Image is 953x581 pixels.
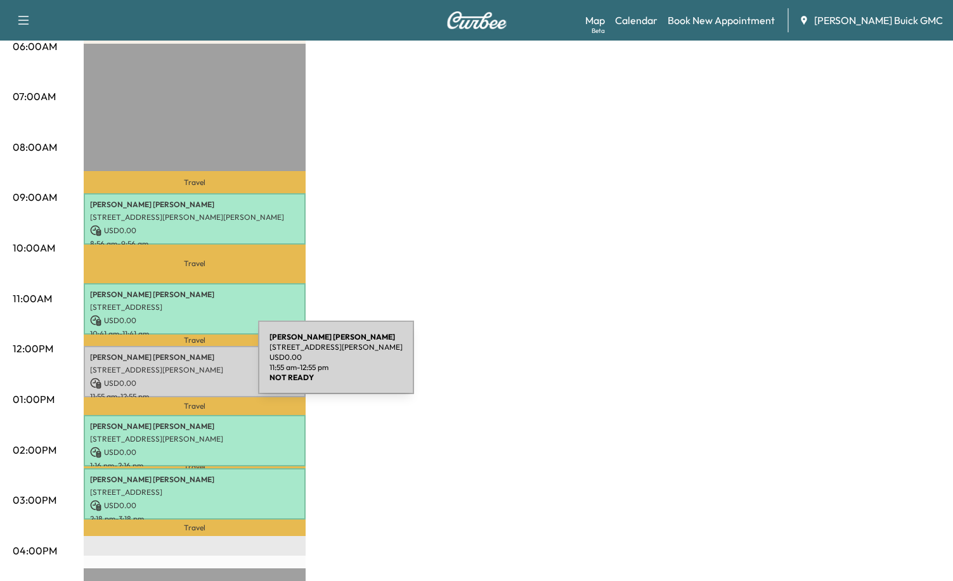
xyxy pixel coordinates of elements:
p: 1:16 pm - 2:16 pm [90,461,299,471]
p: 03:00PM [13,492,56,508]
p: [STREET_ADDRESS] [90,302,299,312]
p: 09:00AM [13,189,57,205]
p: [STREET_ADDRESS][PERSON_NAME] [90,365,299,375]
p: 01:00PM [13,392,55,407]
b: NOT READY [269,373,314,382]
p: Travel [84,397,306,415]
p: [PERSON_NAME] [PERSON_NAME] [90,352,299,362]
div: Beta [592,26,605,35]
p: 2:18 pm - 3:18 pm [90,514,299,524]
p: 8:56 am - 9:56 am [90,239,299,249]
p: [STREET_ADDRESS] [90,487,299,497]
img: Curbee Logo [446,11,507,29]
p: [PERSON_NAME] [PERSON_NAME] [90,475,299,485]
p: 08:00AM [13,139,57,155]
p: 07:00AM [13,89,56,104]
p: 04:00PM [13,543,57,558]
p: 11:00AM [13,291,52,306]
p: USD 0.00 [90,500,299,511]
p: [PERSON_NAME] [PERSON_NAME] [90,421,299,431]
p: USD 0.00 [90,225,299,236]
p: [STREET_ADDRESS][PERSON_NAME][PERSON_NAME] [90,212,299,222]
a: Book New Appointment [668,13,775,28]
p: USD 0.00 [90,378,299,389]
b: [PERSON_NAME] [PERSON_NAME] [269,332,395,342]
p: USD 0.00 [269,352,403,362]
p: [STREET_ADDRESS][PERSON_NAME] [90,434,299,444]
p: Travel [84,466,306,468]
p: 10:00AM [13,240,55,255]
p: 02:00PM [13,442,56,457]
p: [STREET_ADDRESS][PERSON_NAME] [269,342,403,352]
p: 12:00PM [13,341,53,356]
span: [PERSON_NAME] Buick GMC [814,13,943,28]
p: [PERSON_NAME] [PERSON_NAME] [90,200,299,210]
p: USD 0.00 [90,447,299,458]
p: Travel [84,520,306,537]
p: Travel [84,335,306,347]
p: Travel [84,171,306,193]
p: USD 0.00 [90,315,299,326]
p: 06:00AM [13,39,57,54]
a: MapBeta [585,13,605,28]
p: [PERSON_NAME] [PERSON_NAME] [90,290,299,300]
p: 10:41 am - 11:41 am [90,329,299,339]
a: Calendar [615,13,658,28]
p: Travel [84,245,306,283]
p: 11:55 am - 12:55 pm [269,362,403,373]
p: 11:55 am - 12:55 pm [90,392,299,402]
